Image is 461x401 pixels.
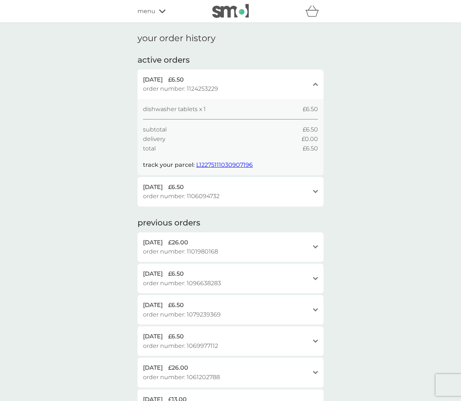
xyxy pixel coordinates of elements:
[137,33,216,44] h1: your order history
[143,84,218,94] span: order number: 1124253229
[302,134,318,144] span: £0.00
[168,238,188,247] span: £26.00
[303,105,318,114] span: £6.50
[168,363,188,373] span: £26.00
[168,300,184,310] span: £6.50
[143,125,167,134] span: subtotal
[137,217,200,229] h2: previous orders
[143,238,163,247] span: [DATE]
[143,310,221,319] span: order number: 1079239369
[168,332,184,341] span: £6.50
[137,7,155,16] span: menu
[143,182,163,192] span: [DATE]
[168,75,184,84] span: £6.50
[143,160,253,170] p: track your parcel:
[303,125,318,134] span: £6.50
[303,144,318,153] span: £6.50
[143,332,163,341] span: [DATE]
[168,182,184,192] span: £6.50
[196,161,253,168] a: L12275111030907196
[143,269,163,279] span: [DATE]
[143,341,218,351] span: order number: 1069977112
[137,55,190,66] h2: active orders
[143,363,163,373] span: [DATE]
[143,192,220,201] span: order number: 1106094732
[212,4,249,18] img: smol
[143,75,163,84] span: [DATE]
[143,279,221,288] span: order number: 1096638283
[168,269,184,279] span: £6.50
[143,373,220,382] span: order number: 1061202788
[143,144,156,153] span: total
[143,105,206,114] span: dishwasher tablets x 1
[143,247,218,256] span: order number: 1101980168
[305,4,324,19] div: basket
[143,134,165,144] span: delivery
[143,300,163,310] span: [DATE]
